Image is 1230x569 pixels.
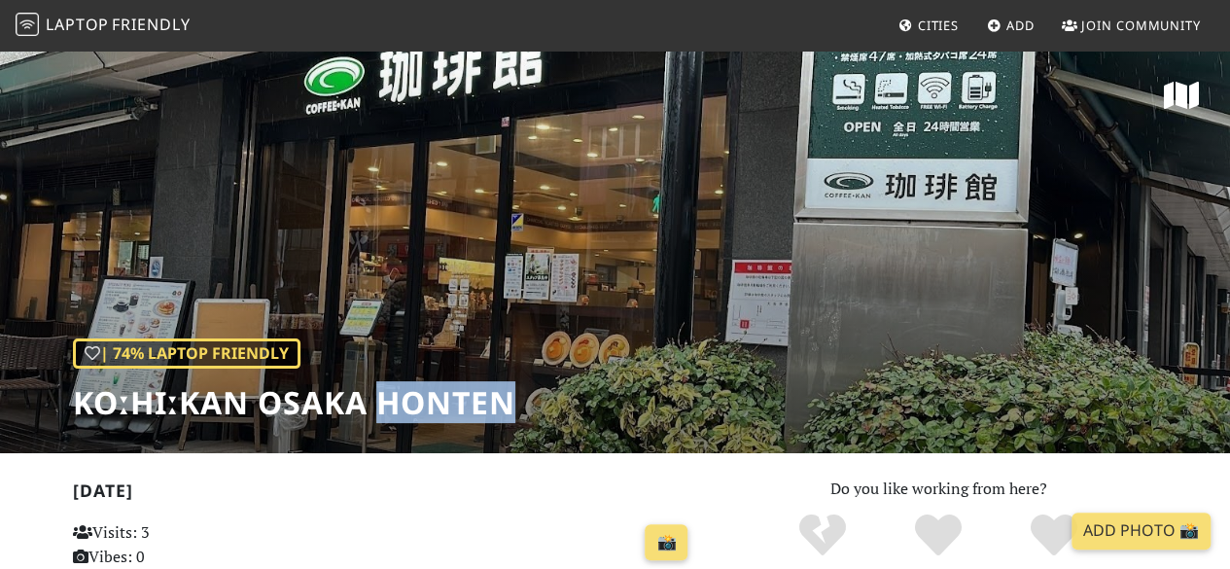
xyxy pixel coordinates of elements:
a: Cities [891,8,966,43]
a: Add [979,8,1042,43]
a: LaptopFriendly LaptopFriendly [16,9,191,43]
a: 📸 [645,524,687,561]
span: Join Community [1081,17,1201,34]
div: No [765,512,881,560]
img: LaptopFriendly [16,13,39,36]
div: Definitely! [996,512,1111,560]
span: Laptop [46,14,109,35]
a: Join Community [1054,8,1209,43]
p: Do you like working from here? [720,477,1158,502]
span: Cities [918,17,959,34]
h2: [DATE] [73,480,696,509]
a: Add Photo 📸 [1072,513,1211,550]
div: | 74% Laptop Friendly [73,338,300,370]
span: Friendly [112,14,190,35]
div: Yes [881,512,997,560]
span: Add [1006,17,1035,34]
h1: KOːHIːKAN Osaka Honten [73,384,515,421]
